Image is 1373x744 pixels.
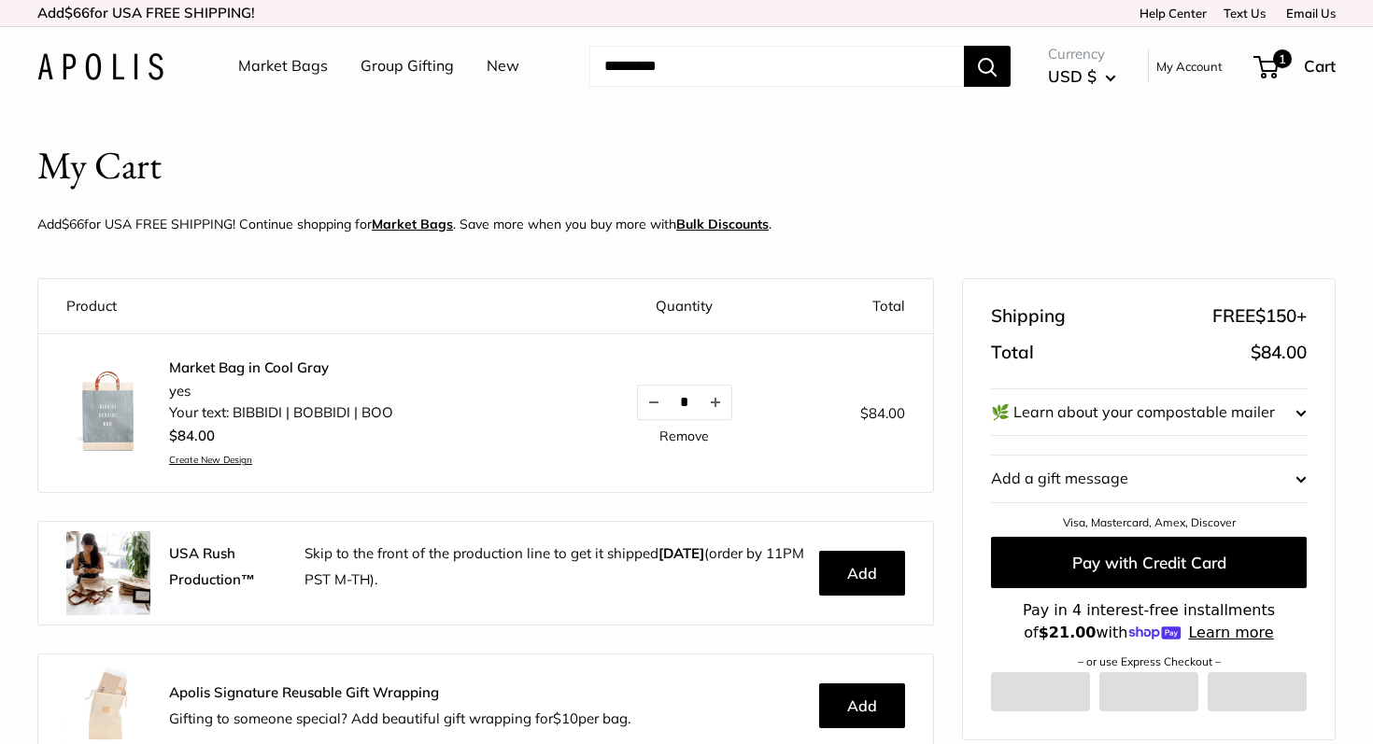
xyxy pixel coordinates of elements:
span: $84.00 [860,404,905,422]
span: Shipping [991,300,1066,333]
span: Currency [1048,41,1116,67]
input: Search... [589,46,964,87]
button: Pay with Credit Card [991,537,1307,588]
a: My Account [1156,55,1223,77]
th: Total [791,279,933,334]
a: Email Us [1280,6,1336,21]
button: Add [819,551,905,596]
span: 1 [1273,49,1292,68]
span: $150 [1255,304,1296,327]
a: Remove [659,429,709,442]
h1: My Cart [37,138,162,193]
img: rush.jpg [66,531,150,615]
a: New [487,52,519,80]
p: Skip to the front of the production line to get it shipped (order by 11PM PST M-TH). [304,540,805,593]
img: Apolis [37,53,163,80]
a: Market Bags [238,52,328,80]
span: Total [991,336,1034,370]
button: Add [819,683,905,728]
span: $66 [64,4,90,21]
th: Quantity [578,279,791,334]
span: Cart [1304,56,1336,76]
span: $66 [62,216,84,232]
b: [DATE] [658,544,704,562]
button: Search [964,46,1011,87]
span: FREE + [1212,300,1307,333]
a: Group Gifting [361,52,454,80]
p: Add for USA FREE SHIPPING! Continue shopping for . Save more when you buy more with . [37,212,771,236]
span: $84.00 [169,427,215,444]
u: Bulk Discounts [676,216,769,232]
button: Decrease quantity by 1 [638,386,670,419]
li: Your text: BIBBIDI | BOBBIDI | BOO [169,402,393,424]
a: Market Bags [372,216,453,232]
a: Text Us [1224,6,1266,21]
li: yes [169,381,393,402]
a: – or use Express Checkout – [1078,654,1221,668]
input: Quantity [670,394,700,410]
a: 1 Cart [1255,51,1336,81]
span: $84.00 [1251,341,1307,363]
a: Market Bag in Cool Gray [169,358,393,377]
button: USD $ [1048,62,1116,91]
strong: USA Rush Production™ [169,544,255,588]
a: Visa, Mastercard, Amex, Discover [1063,515,1236,529]
span: USD $ [1048,66,1097,86]
a: Create New Design [169,454,393,466]
span: Gifting to someone special? Add beautiful gift wrapping for per bag. [169,709,630,727]
button: Add a gift message [991,456,1307,502]
button: Increase quantity by 1 [700,386,731,419]
th: Product [38,279,578,334]
button: 🌿 Learn about your compostable mailer [991,389,1307,436]
strong: Apolis Signature Reusable Gift Wrapping [169,683,439,701]
span: $10 [553,709,578,727]
a: Help Center [1133,6,1207,21]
